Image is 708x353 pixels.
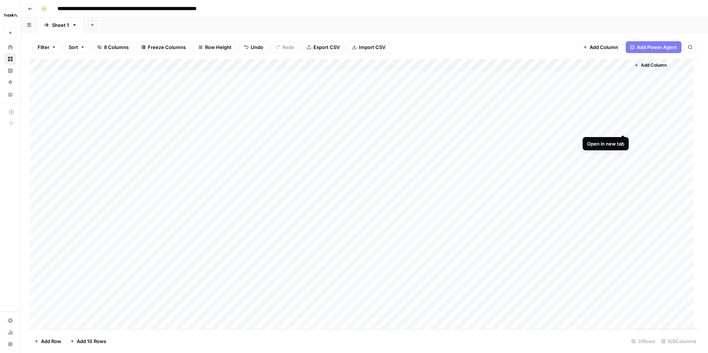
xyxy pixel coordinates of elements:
[628,335,658,347] div: 31 Rows
[30,335,66,347] button: Add Row
[136,41,191,53] button: Freeze Columns
[578,41,623,53] button: Add Column
[66,335,111,347] button: Add 10 Rows
[38,43,49,51] span: Filter
[41,338,61,345] span: Add Row
[590,43,618,51] span: Add Column
[4,88,16,100] a: Your Data
[359,43,385,51] span: Import CSV
[4,315,16,326] a: Settings
[4,53,16,65] a: Browse
[4,65,16,77] a: Insights
[302,41,344,53] button: Export CSV
[4,338,16,350] button: Help + Support
[271,41,299,53] button: Redo
[4,41,16,53] a: Home
[282,43,294,51] span: Redo
[93,41,133,53] button: 8 Columns
[626,41,681,53] button: Add Power Agent
[313,43,340,51] span: Export CSV
[4,6,16,24] button: Workspace: Haskn
[205,43,232,51] span: Row Height
[194,41,236,53] button: Row Height
[4,8,18,22] img: Haskn Logo
[77,338,106,345] span: Add 10 Rows
[4,77,16,88] a: Opportunities
[641,62,667,69] span: Add Column
[239,41,268,53] button: Undo
[52,21,69,29] div: Sheet 1
[148,43,186,51] span: Freeze Columns
[38,18,83,32] a: Sheet 1
[33,41,61,53] button: Filter
[637,43,677,51] span: Add Power Agent
[4,326,16,338] a: Usage
[251,43,263,51] span: Undo
[631,60,670,70] button: Add Column
[347,41,390,53] button: Import CSV
[658,335,699,347] div: 8/8 Columns
[69,43,78,51] span: Sort
[104,43,129,51] span: 8 Columns
[587,140,624,147] div: Open in new tab
[64,41,90,53] button: Sort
